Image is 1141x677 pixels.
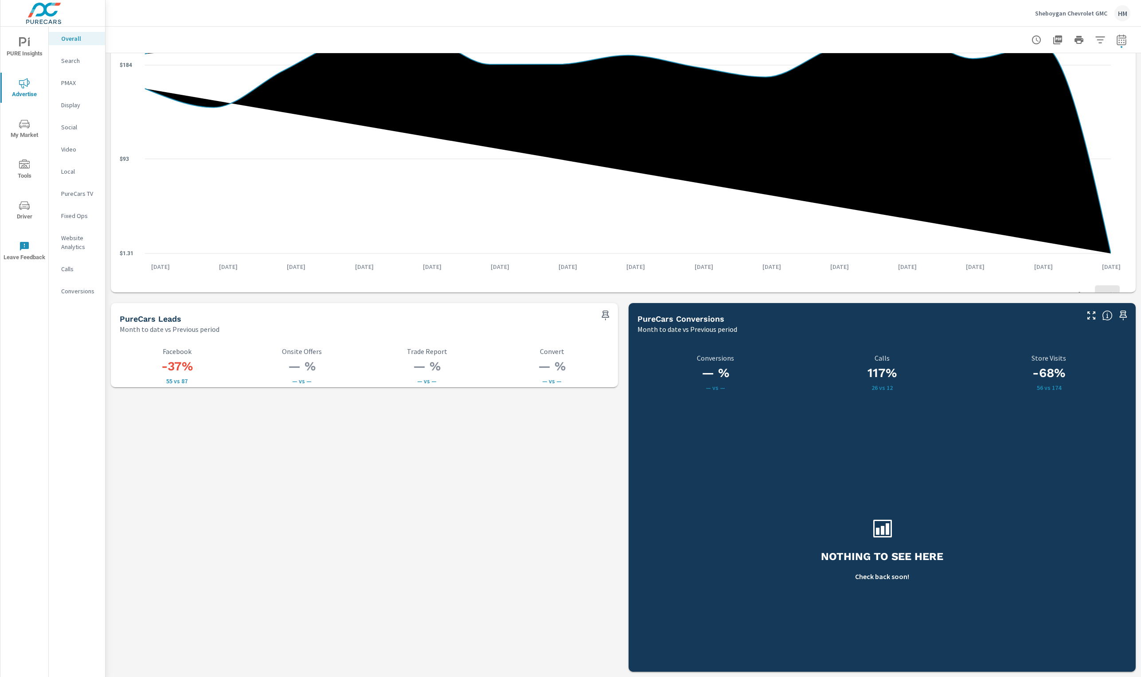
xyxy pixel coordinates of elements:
[688,262,719,271] p: [DATE]
[49,165,105,178] div: Local
[495,347,609,355] p: Convert
[1096,262,1127,271] p: [DATE]
[370,377,484,385] p: — vs —
[756,262,787,271] p: [DATE]
[49,231,105,253] div: Website Analytics
[61,123,98,132] p: Social
[245,359,359,374] h3: — %
[3,160,46,181] span: Tools
[637,366,793,381] h3: — %
[417,262,448,271] p: [DATE]
[61,145,98,154] p: Video
[61,34,98,43] p: Overall
[637,324,737,335] p: Month to date vs Previous period
[965,366,1132,381] h3: -68%
[245,377,359,385] p: — vs —
[120,359,234,374] h3: -37%
[49,187,105,200] div: PureCars TV
[61,189,98,198] p: PureCars TV
[824,262,855,271] p: [DATE]
[495,359,609,374] h3: — %
[1116,308,1130,323] span: Save this to your personalized report
[120,156,129,162] text: $93
[49,121,105,134] div: Social
[960,262,991,271] p: [DATE]
[120,62,132,68] text: $184
[3,119,46,140] span: My Market
[1028,262,1059,271] p: [DATE]
[620,262,651,271] p: [DATE]
[61,211,98,220] p: Fixed Ops
[3,241,46,263] span: Leave Feedback
[965,384,1132,391] p: 56 vs 174
[370,359,484,374] h3: — %
[281,262,312,271] p: [DATE]
[49,32,105,45] div: Overall
[3,37,46,59] span: PURE Insights
[49,98,105,112] div: Display
[495,377,609,385] p: — vs —
[1114,5,1130,21] div: HM
[552,262,583,271] p: [DATE]
[804,354,960,362] p: Calls
[61,56,98,65] p: Search
[3,200,46,222] span: Driver
[3,78,46,100] span: Advertise
[1084,308,1098,323] button: Make Fullscreen
[370,347,484,355] p: Trade Report
[120,377,234,385] p: 55 vs 87
[49,143,105,156] div: Video
[1091,31,1109,49] button: Apply Filters
[49,209,105,222] div: Fixed Ops
[61,233,98,251] p: Website Analytics
[1102,310,1113,321] span: Understand conversion over the selected time range.
[61,78,98,87] p: PMAX
[1035,9,1107,17] p: Sheboygan Chevrolet GMC
[61,265,98,273] p: Calls
[892,262,923,271] p: [DATE]
[1113,31,1130,49] button: Select Date Range
[120,347,234,355] p: Facebook
[804,366,960,381] h3: 117%
[61,101,98,109] p: Display
[804,384,960,391] p: 26 vs 12
[61,167,98,176] p: Local
[637,314,724,323] h5: PureCars Conversions
[1049,31,1067,49] button: "Export Report to PDF"
[49,54,105,67] div: Search
[349,262,380,271] p: [DATE]
[485,262,516,271] p: [DATE]
[49,76,105,89] div: PMAX
[120,250,133,257] text: $1.31
[965,354,1132,362] p: Store Visits
[213,262,244,271] p: [DATE]
[120,324,219,335] p: Month to date vs Previous period
[0,27,48,271] div: nav menu
[145,262,176,271] p: [DATE]
[598,308,613,323] span: Save this to your personalized report
[120,314,181,323] h5: PureCars Leads
[821,549,943,564] h3: Nothing to see here
[637,384,793,391] p: — vs —
[61,287,98,296] p: Conversions
[49,262,105,276] div: Calls
[637,354,793,362] p: Conversions
[49,284,105,298] div: Conversions
[855,571,909,582] p: Check back soon!
[245,347,359,355] p: Onsite Offers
